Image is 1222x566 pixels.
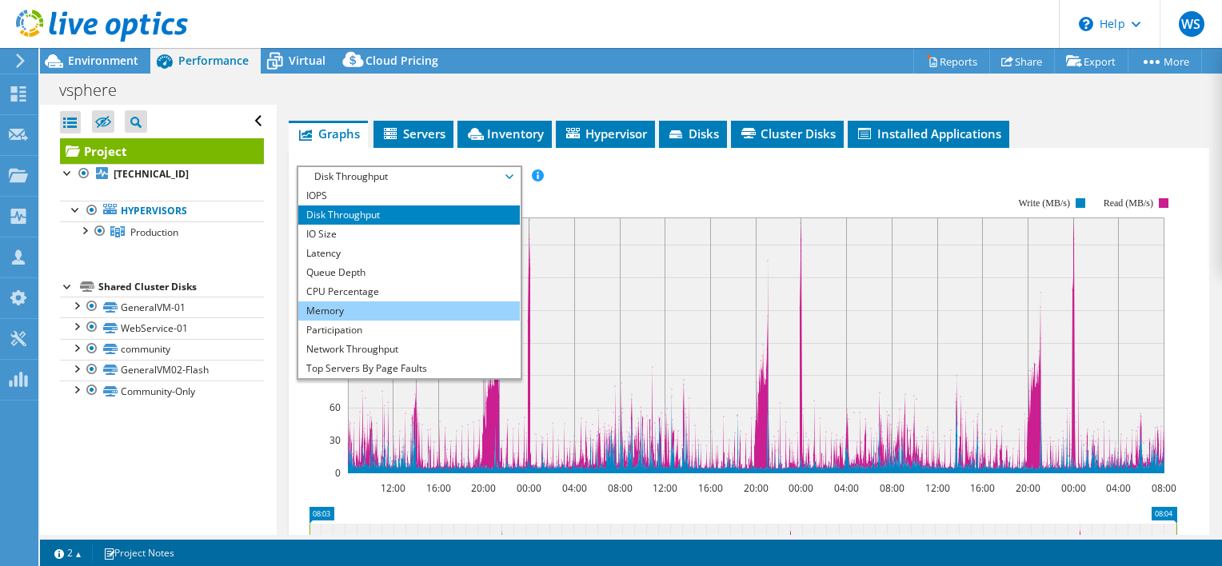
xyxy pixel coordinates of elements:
[1128,49,1202,74] a: More
[298,321,520,340] li: Participation
[924,481,949,495] text: 12:00
[913,49,990,74] a: Reports
[1054,49,1128,74] a: Export
[833,481,858,495] text: 04:00
[298,301,520,321] li: Memory
[1179,11,1204,37] span: WS
[298,359,520,378] li: Top Servers By Page Faults
[298,263,520,282] li: Queue Depth
[92,543,186,563] a: Project Notes
[516,481,541,495] text: 00:00
[60,138,264,164] a: Project
[697,481,722,495] text: 16:00
[298,225,520,244] li: IO Size
[564,126,647,141] span: Hypervisor
[60,164,264,185] a: [TECHNICAL_ID]
[1103,197,1152,209] text: Read (MB/s)
[561,481,586,495] text: 04:00
[465,126,544,141] span: Inventory
[335,466,341,480] text: 0
[298,186,520,205] li: IOPS
[652,481,677,495] text: 12:00
[178,53,249,68] span: Performance
[1060,481,1085,495] text: 00:00
[969,481,994,495] text: 16:00
[381,126,445,141] span: Servers
[788,481,813,495] text: 00:00
[60,221,264,242] a: Production
[329,401,341,414] text: 60
[298,244,520,263] li: Latency
[60,201,264,221] a: Hypervisors
[130,225,178,239] span: Production
[856,126,1001,141] span: Installed Applications
[1105,481,1130,495] text: 04:00
[52,82,142,99] h1: vsphere
[60,339,264,360] a: community
[289,53,325,68] span: Virtual
[739,126,836,141] span: Cluster Disks
[470,481,495,495] text: 20:00
[989,49,1055,74] a: Share
[1151,481,1176,495] text: 08:00
[365,53,438,68] span: Cloud Pricing
[60,317,264,338] a: WebService-01
[879,481,904,495] text: 08:00
[329,433,341,447] text: 30
[98,277,264,297] div: Shared Cluster Disks
[114,167,189,181] b: [TECHNICAL_ID]
[43,543,93,563] a: 2
[667,126,719,141] span: Disks
[1015,481,1040,495] text: 20:00
[1079,17,1093,31] svg: \n
[60,381,264,401] a: Community-Only
[298,282,520,301] li: CPU Percentage
[1018,197,1070,209] text: Write (MB/s)
[297,126,360,141] span: Graphs
[68,53,138,68] span: Environment
[298,340,520,359] li: Network Throughput
[60,360,264,381] a: GeneralVM02-Flash
[306,167,512,186] span: Disk Throughput
[743,481,768,495] text: 20:00
[380,481,405,495] text: 12:00
[298,205,520,225] li: Disk Throughput
[607,481,632,495] text: 08:00
[60,297,264,317] a: GeneralVM-01
[425,481,450,495] text: 16:00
